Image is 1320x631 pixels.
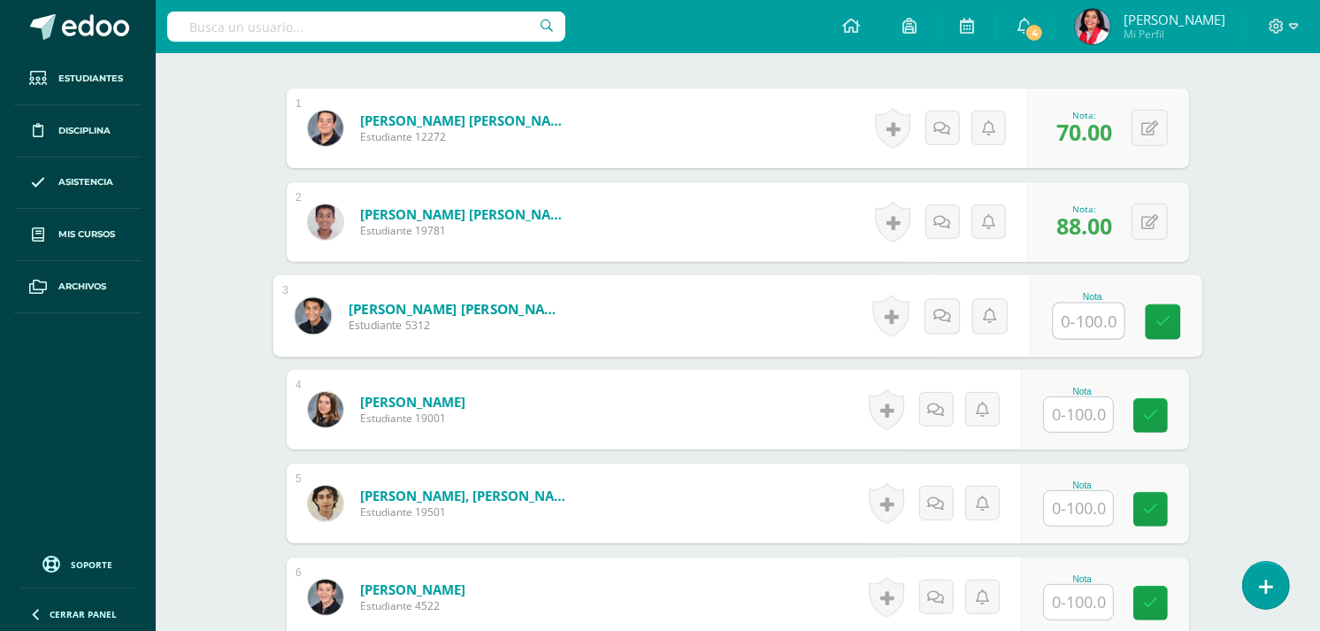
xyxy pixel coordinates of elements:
a: Disciplina [14,105,142,158]
img: 4957fe717c88cb1d0589196ff42a1192.png [308,204,343,240]
span: Asistencia [58,175,113,189]
span: Soporte [72,558,113,571]
span: Disciplina [58,124,111,138]
img: f634e25645560ed517711d2351192d7c.png [308,580,343,615]
div: Nota: [1056,203,1112,215]
span: Estudiantes [58,72,123,86]
span: [PERSON_NAME] [1124,11,1225,28]
span: Estudiante 4522 [360,598,465,613]
span: Cerrar panel [50,608,117,620]
span: Estudiante 12272 [360,129,572,144]
div: Nota [1053,292,1133,302]
a: [PERSON_NAME] [360,393,465,411]
span: Estudiante 19781 [360,223,572,238]
img: 9efbd159a277871c7fa93930babd582d.png [308,111,343,146]
input: 0-100.0 [1044,397,1113,432]
input: 0-100.0 [1054,304,1124,339]
span: Estudiante 19001 [360,411,465,426]
img: 9e301f736715c441f74563307c7f9f64.png [295,297,331,334]
span: Mi Perfil [1124,27,1225,42]
span: Mis cursos [58,227,115,242]
a: Asistencia [14,158,142,210]
span: 4 [1025,23,1044,42]
span: Estudiante 5312 [349,318,567,334]
div: Nota [1043,481,1121,490]
a: Mis cursos [14,209,142,261]
div: Nota [1043,387,1121,396]
a: [PERSON_NAME] [PERSON_NAME] [349,299,567,318]
a: Soporte [21,551,134,575]
a: [PERSON_NAME] [360,581,465,598]
img: 504de980874caf0ff26ea559ea8c87e1.png [308,392,343,427]
div: Nota: [1056,109,1112,121]
input: 0-100.0 [1044,585,1113,619]
img: cfacc3a827d735947e0774f516770192.png [308,486,343,521]
input: Busca un usuario... [167,12,565,42]
span: 88.00 [1056,211,1112,241]
a: Estudiantes [14,53,142,105]
img: 75993dce3b13733765c41c8f706ba4f4.png [1075,9,1110,44]
a: [PERSON_NAME] [PERSON_NAME] [360,205,572,223]
span: 70.00 [1056,117,1112,147]
a: [PERSON_NAME] [PERSON_NAME] [360,112,572,129]
span: Archivos [58,280,106,294]
a: [PERSON_NAME], [PERSON_NAME] [360,487,572,504]
input: 0-100.0 [1044,491,1113,526]
div: Nota [1043,574,1121,584]
a: Archivos [14,261,142,313]
span: Estudiante 19501 [360,504,572,519]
